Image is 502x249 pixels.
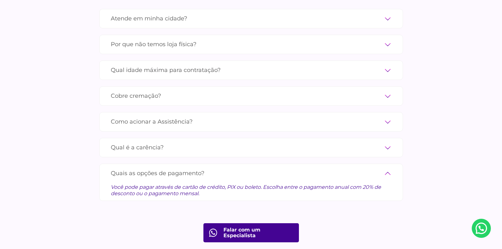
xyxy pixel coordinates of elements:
[472,219,491,238] a: Nosso Whatsapp
[203,223,299,242] a: Falar com um Especialista
[111,142,392,153] label: Qual é a carência?
[209,229,217,237] img: fale com consultor
[111,90,392,102] label: Cobre cremação?
[111,179,392,197] div: Você pode pagar através de cartão de crédito, PIX ou boleto. Escolha entre o pagamento anual com ...
[111,39,392,50] label: Por que não temos loja física?
[111,13,392,24] label: Atende em minha cidade?
[111,168,392,179] label: Quais as opções de pagamento?
[111,65,392,76] label: Qual idade máxima para contratação?
[111,116,392,127] label: Como acionar a Assistência?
